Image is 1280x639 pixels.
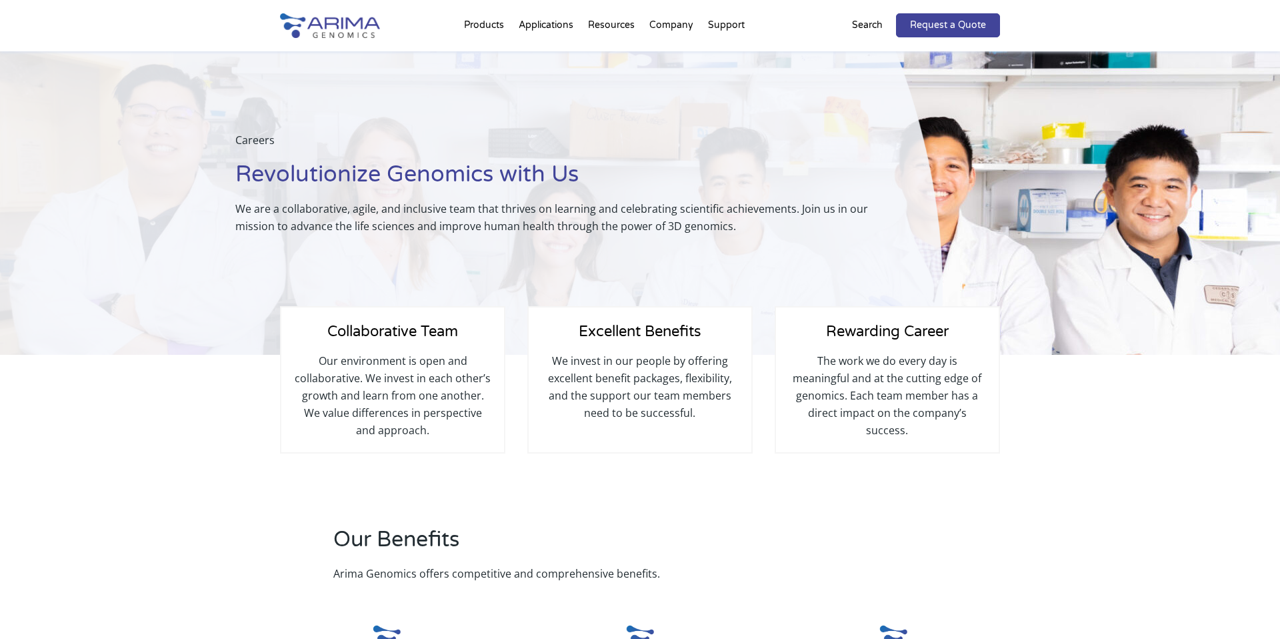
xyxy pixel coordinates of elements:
[896,13,1000,37] a: Request a Quote
[235,131,909,159] p: Careers
[235,159,909,200] h1: Revolutionize Genomics with Us
[789,352,985,439] p: The work we do every day is meaningful and at the cutting edge of genomics. Each team member has ...
[826,323,949,340] span: Rewarding Career
[542,352,738,422] p: We invest in our people by offering excellent benefit packages, flexibility, and the support our ...
[579,323,701,340] span: Excellent Benefits
[327,323,458,340] span: Collaborative Team
[333,565,810,582] p: Arima Genomics offers competitive and comprehensive benefits.
[333,525,810,565] h2: Our Benefits
[852,17,883,34] p: Search
[280,13,380,38] img: Arima-Genomics-logo
[235,200,909,235] p: We are a collaborative, agile, and inclusive team that thrives on learning and celebrating scient...
[295,352,491,439] p: Our environment is open and collaborative. We invest in each other’s growth and learn from one an...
